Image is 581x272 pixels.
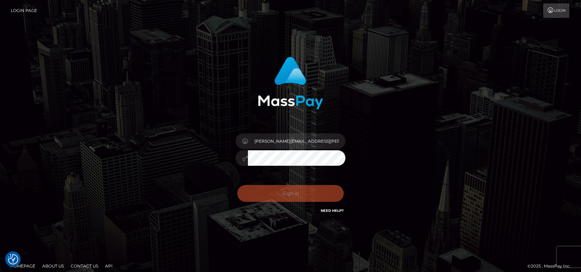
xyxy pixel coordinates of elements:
[527,262,576,270] div: © 2025 , MassPay Inc.
[39,261,67,271] a: About Us
[8,261,38,271] a: Homepage
[102,261,115,271] a: API
[543,3,569,18] a: Login
[8,254,18,264] img: Revisit consent button
[321,208,344,213] a: Need Help?
[258,57,323,109] img: MassPay Login
[68,261,101,271] a: Contact Us
[11,3,37,18] a: Login Page
[248,133,345,149] input: Username...
[8,254,18,264] button: Consent Preferences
